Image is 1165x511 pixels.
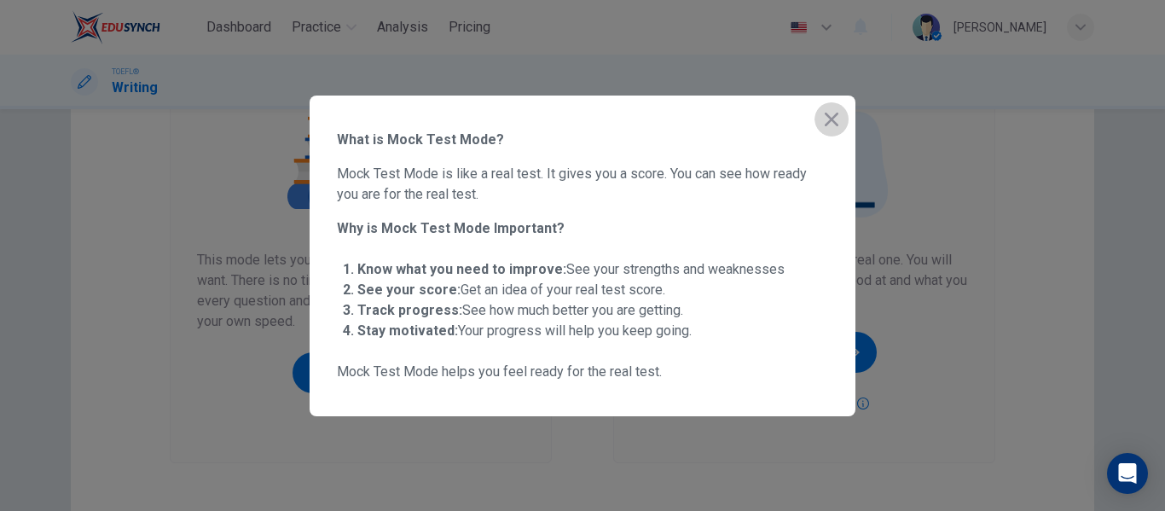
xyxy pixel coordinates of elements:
span: Mock Test Mode helps you feel ready for the real test. [337,362,828,382]
strong: Stay motivated: [357,322,458,339]
div: Open Intercom Messenger [1107,453,1148,494]
span: Mock Test Mode is like a real test. It gives you a score. You can see how ready you are for the r... [337,164,828,205]
span: See your strengths and weaknesses [357,261,785,277]
span: Your progress will help you keep going. [357,322,692,339]
span: See how much better you are getting. [357,302,683,318]
strong: Know what you need to improve: [357,261,566,277]
span: Get an idea of your real test score. [357,282,665,298]
span: Why is Mock Test Mode Important? [337,218,828,239]
strong: See your score: [357,282,461,298]
strong: Track progress: [357,302,462,318]
span: What is Mock Test Mode? [337,130,828,150]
